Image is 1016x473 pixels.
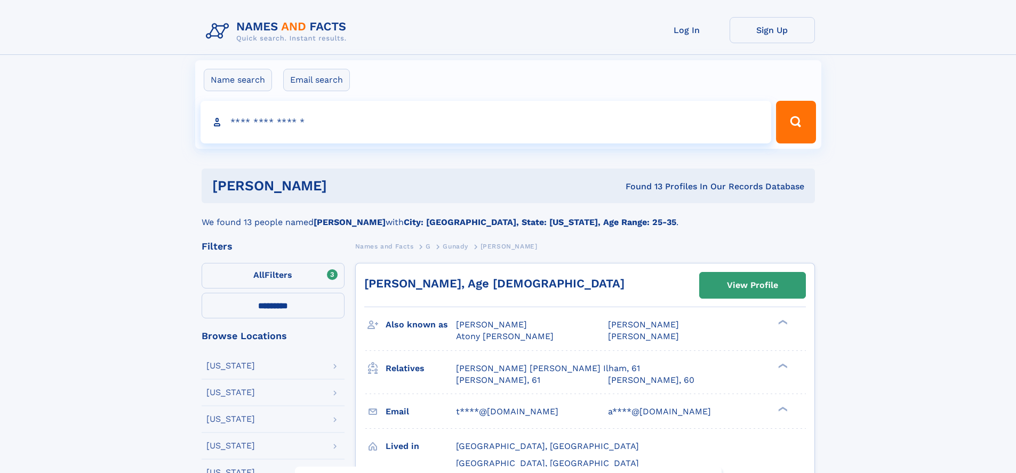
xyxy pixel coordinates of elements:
[355,239,414,253] a: Names and Facts
[201,101,772,143] input: search input
[456,319,527,330] span: [PERSON_NAME]
[730,17,815,43] a: Sign Up
[386,403,456,421] h3: Email
[456,441,639,451] span: [GEOGRAPHIC_DATA], [GEOGRAPHIC_DATA]
[283,69,350,91] label: Email search
[386,316,456,334] h3: Also known as
[456,458,639,468] span: [GEOGRAPHIC_DATA], [GEOGRAPHIC_DATA]
[476,181,804,193] div: Found 13 Profiles In Our Records Database
[206,415,255,423] div: [US_STATE]
[202,17,355,46] img: Logo Names and Facts
[212,179,476,193] h1: [PERSON_NAME]
[443,239,468,253] a: Gunady
[775,405,788,412] div: ❯
[202,203,815,229] div: We found 13 people named with .
[776,101,815,143] button: Search Button
[775,362,788,369] div: ❯
[700,272,805,298] a: View Profile
[314,217,386,227] b: [PERSON_NAME]
[608,331,679,341] span: [PERSON_NAME]
[608,374,694,386] a: [PERSON_NAME], 60
[727,273,778,298] div: View Profile
[204,69,272,91] label: Name search
[206,362,255,370] div: [US_STATE]
[202,263,345,288] label: Filters
[443,243,468,250] span: Gunady
[202,242,345,251] div: Filters
[206,388,255,397] div: [US_STATE]
[608,319,679,330] span: [PERSON_NAME]
[481,243,538,250] span: [PERSON_NAME]
[426,239,431,253] a: G
[253,270,265,280] span: All
[456,331,554,341] span: Atony [PERSON_NAME]
[456,363,640,374] a: [PERSON_NAME] [PERSON_NAME] Ilham, 61
[456,374,540,386] a: [PERSON_NAME], 61
[386,359,456,378] h3: Relatives
[426,243,431,250] span: G
[206,442,255,450] div: [US_STATE]
[386,437,456,455] h3: Lived in
[202,331,345,341] div: Browse Locations
[775,319,788,326] div: ❯
[404,217,676,227] b: City: [GEOGRAPHIC_DATA], State: [US_STATE], Age Range: 25-35
[364,277,625,290] a: [PERSON_NAME], Age [DEMOGRAPHIC_DATA]
[644,17,730,43] a: Log In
